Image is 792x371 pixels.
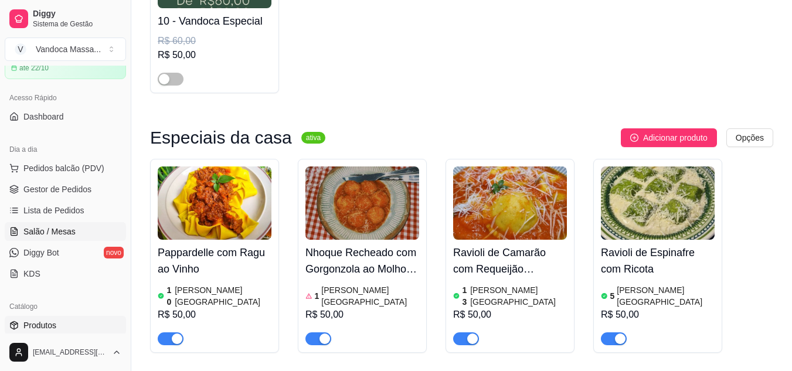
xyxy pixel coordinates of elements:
[158,244,271,277] h4: Pappardelle com Ragu ao Vinho
[305,166,419,240] img: product-image
[33,19,121,29] span: Sistema de Gestão
[305,244,419,277] h4: Nhoque Recheado com Gorgonzola ao Molho Sugo
[5,140,126,159] div: Dia a dia
[453,308,567,322] div: R$ 50,00
[601,308,715,322] div: R$ 50,00
[15,43,26,55] span: V
[19,63,49,73] article: até 22/10
[23,247,59,258] span: Diggy Bot
[33,9,121,19] span: Diggy
[158,48,271,62] div: R$ 50,00
[5,180,126,199] a: Gestor de Pedidos
[158,308,271,322] div: R$ 50,00
[23,183,91,195] span: Gestor de Pedidos
[23,226,76,237] span: Salão / Mesas
[321,284,419,308] article: [PERSON_NAME][GEOGRAPHIC_DATA]
[5,264,126,283] a: KDS
[23,268,40,280] span: KDS
[5,201,126,220] a: Lista de Pedidos
[166,284,172,308] article: 10
[5,5,126,33] a: DiggySistema de Gestão
[23,205,84,216] span: Lista de Pedidos
[610,290,615,302] article: 5
[175,284,271,308] article: [PERSON_NAME][GEOGRAPHIC_DATA]
[453,244,567,277] h4: Ravioli de Camarão com Requeijão Cremoso ao Molho Sugo
[621,128,717,147] button: Adicionar produto
[5,107,126,126] a: Dashboard
[5,222,126,241] a: Salão / Mesas
[5,38,126,61] button: Select a team
[736,131,764,144] span: Opções
[470,284,567,308] article: [PERSON_NAME][GEOGRAPHIC_DATA]
[158,34,271,48] div: R$ 60,00
[33,348,107,357] span: [EMAIL_ADDRESS][DOMAIN_NAME]
[5,316,126,335] a: Produtos
[643,131,708,144] span: Adicionar produto
[23,111,64,122] span: Dashboard
[726,128,773,147] button: Opções
[5,159,126,178] button: Pedidos balcão (PDV)
[5,89,126,107] div: Acesso Rápido
[617,284,715,308] article: [PERSON_NAME][GEOGRAPHIC_DATA]
[158,166,271,240] img: product-image
[23,162,104,174] span: Pedidos balcão (PDV)
[301,132,325,144] sup: ativa
[5,338,126,366] button: [EMAIL_ADDRESS][DOMAIN_NAME]
[158,13,271,29] h4: 10 - Vandoca Especial
[5,243,126,262] a: Diggy Botnovo
[453,166,567,240] img: product-image
[630,134,638,142] span: plus-circle
[150,131,292,145] h3: Especiais da casa
[36,43,101,55] div: Vandoca Massa ...
[462,284,468,308] article: 13
[305,308,419,322] div: R$ 50,00
[5,297,126,316] div: Catálogo
[23,319,56,331] span: Produtos
[315,290,319,302] article: 1
[601,244,715,277] h4: Ravioli de Espinafre com Ricota
[601,166,715,240] img: product-image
